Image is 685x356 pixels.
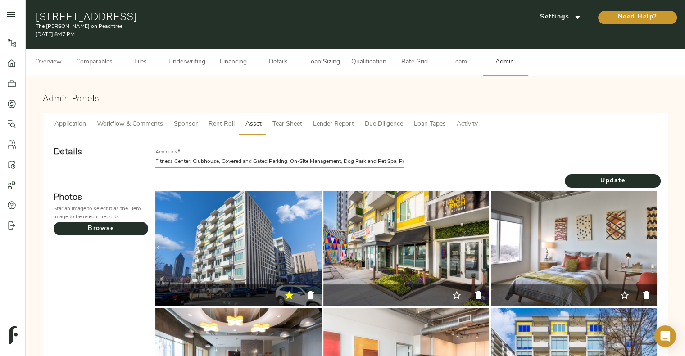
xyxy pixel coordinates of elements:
span: Update [565,176,661,187]
strong: Photos [54,191,82,202]
span: Tear Sheet [272,119,302,130]
strong: Details [54,145,82,157]
span: Rent Roll [209,119,235,130]
button: Settings [526,10,594,24]
img: Screenshot 2025-08-25 164037.png [155,186,322,311]
span: Activity [457,119,478,130]
span: Loan Sizing [306,57,340,68]
span: Underwriting [168,57,205,68]
img: Screenshot 2025-08-25 180825.png [491,185,657,312]
span: Financing [216,57,250,68]
span: Details [261,57,295,68]
span: Rate Grid [397,57,431,68]
p: [DATE] 8:47 PM [36,31,462,39]
span: Files [123,57,158,68]
span: Need Help? [607,12,668,23]
span: Team [442,57,476,68]
span: Qualification [351,57,386,68]
div: Open Intercom Messenger [654,325,676,347]
span: Due Diligence [365,119,403,130]
h3: Admin Panels [43,93,668,103]
span: Settings [535,12,585,23]
span: Workflow & Comments [97,119,163,130]
h1: [STREET_ADDRESS] [36,10,462,23]
span: Lender Report [313,119,354,130]
span: Asset [245,119,262,130]
label: Amenities [155,150,180,155]
button: Need Help? [598,11,677,24]
p: The [PERSON_NAME] on Peachtree [36,23,462,31]
span: Overview [31,57,65,68]
span: Comparables [76,57,113,68]
img: logo [9,326,18,344]
button: Update [565,174,661,188]
span: Sponsor [174,119,198,130]
span: Admin [487,57,522,68]
span: Application [54,119,86,130]
p: Star an image to select it as the Hero image to be used in reports. [54,205,148,221]
span: Loan Tapes [414,119,446,130]
label: Browse [54,222,148,235]
img: Screenshot 2025-08-25 180855.png [323,184,490,313]
span: Browse [54,223,148,234]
